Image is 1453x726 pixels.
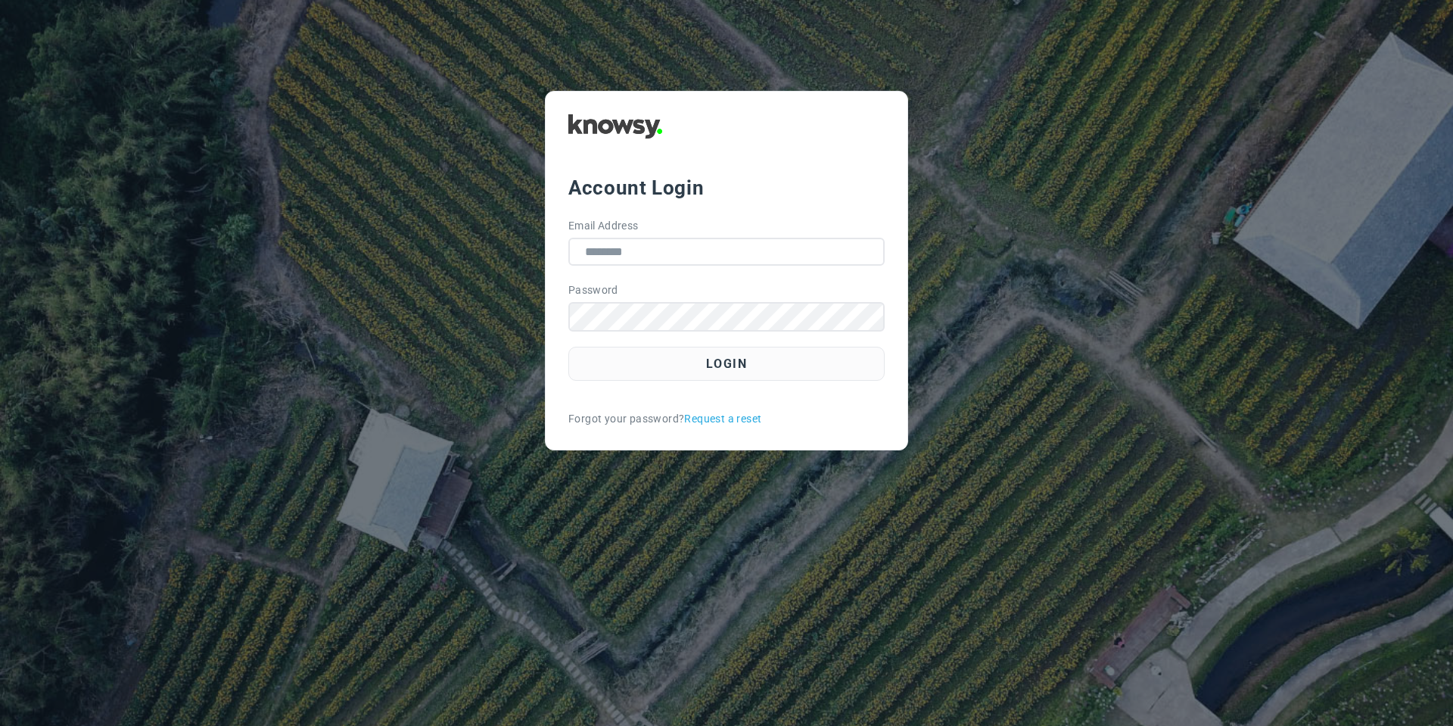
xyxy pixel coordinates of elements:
[568,282,618,298] label: Password
[684,411,761,427] a: Request a reset
[568,347,885,381] button: Login
[568,411,885,427] div: Forgot your password?
[568,174,885,201] div: Account Login
[568,218,639,234] label: Email Address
